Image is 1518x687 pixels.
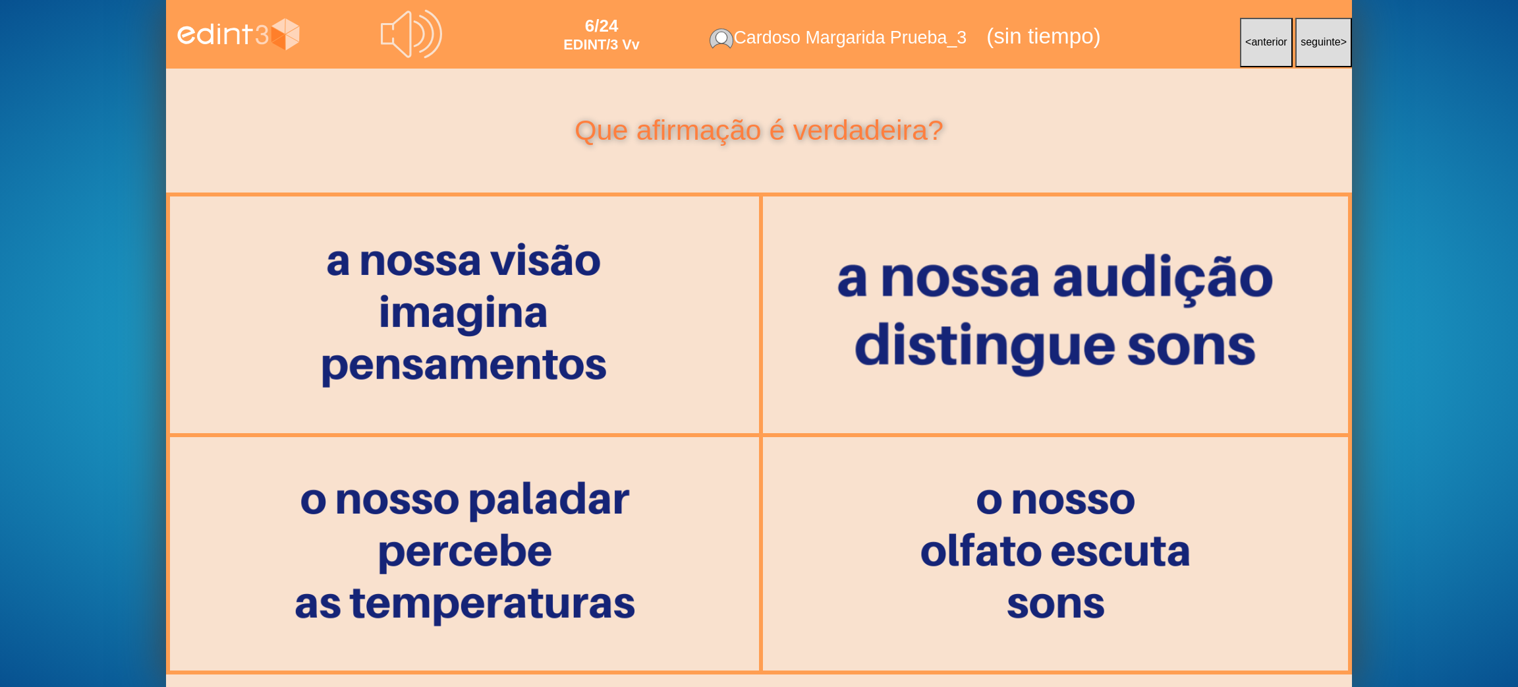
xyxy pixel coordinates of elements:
[1295,18,1352,67] button: seguinte>
[1192,4,1234,46] div: tempo disponível para esta pergunta
[173,7,304,62] img: logo_edint3_num_blanco.svg
[585,16,619,36] b: 6/24
[166,116,1352,144] div: Que afirmação é verdadeira?
[1301,36,1341,47] span: seguinte
[1240,18,1293,67] button: <anterior
[563,36,640,53] div: item: 3Vv06
[710,28,967,49] div: Pessoa a quem este Questionário é aplicado
[533,16,640,53] div: item: 3Vv06
[1251,36,1287,47] span: anterior
[381,3,443,65] div: esta prova tem áudio. Clique para escutá-lo novamente.
[983,22,1104,51] div: Tempo total disponível para esta prova
[710,28,734,49] img: alumnogenerico.svg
